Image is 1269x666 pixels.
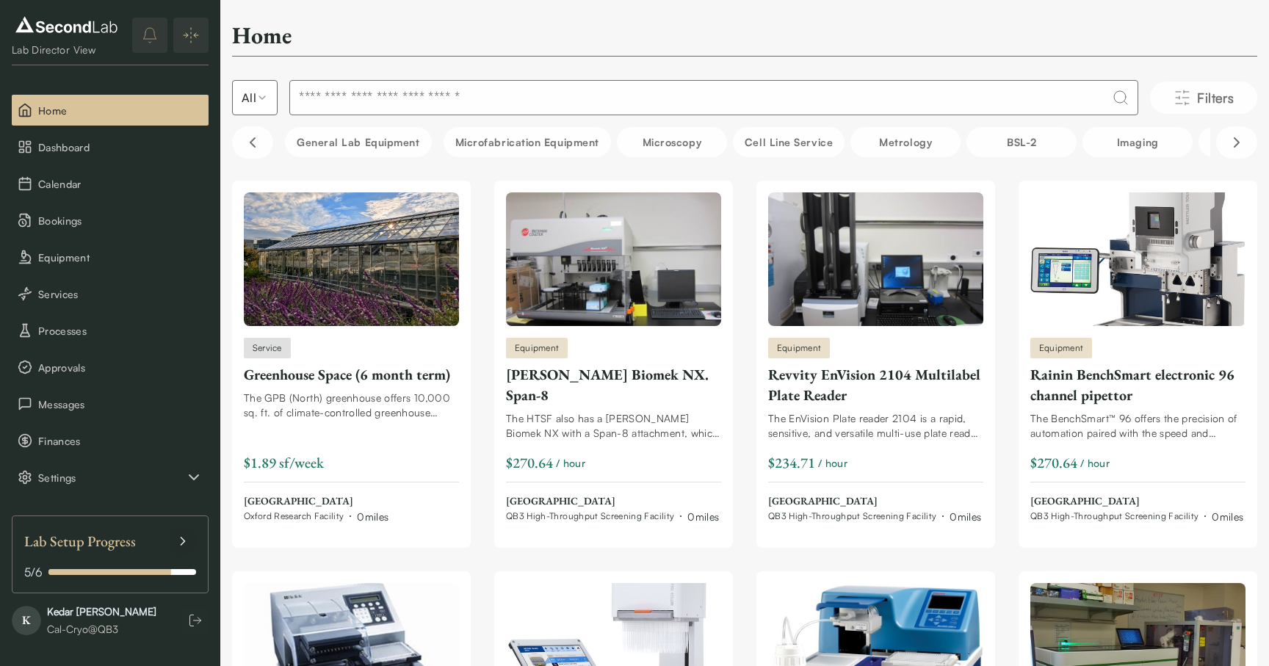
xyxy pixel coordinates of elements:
[1080,455,1110,471] span: / hour
[1030,494,1243,509] span: [GEOGRAPHIC_DATA]
[506,510,674,522] span: QB3 High-Throughput Screening Facility
[244,494,389,509] span: [GEOGRAPHIC_DATA]
[38,323,203,339] span: Processes
[244,364,459,385] div: Greenhouse Space (6 month term)
[1030,192,1245,524] a: Rainin BenchSmart electronic 96 channel pipettorEquipmentRainin BenchSmart electronic 96 channel ...
[38,433,203,449] span: Finances
[768,452,815,473] div: $234.71
[38,176,203,192] span: Calendar
[357,509,388,524] div: 0 miles
[244,510,344,522] span: Oxford Research Facility
[768,364,983,405] div: Revvity EnVision 2104 Multilabel Plate Reader
[12,13,121,37] img: logo
[285,127,432,157] button: General Lab equipment
[12,352,209,383] button: Approvals
[506,452,553,473] div: $270.64
[1030,364,1245,405] div: Rainin BenchSmart electronic 96 channel pipettor
[12,43,121,57] div: Lab Director View
[12,606,41,635] span: K
[12,425,209,456] button: Finances
[132,18,167,53] button: notifications
[515,341,559,355] span: Equipment
[38,397,203,412] span: Messages
[950,509,981,524] div: 0 miles
[38,360,203,375] span: Approvals
[617,127,727,157] button: Microscopy
[38,213,203,228] span: Bookings
[1197,87,1234,108] span: Filters
[244,453,324,472] span: $1.89 sf/week
[1150,82,1257,114] button: Filters
[768,192,983,524] a: Revvity EnVision 2104 Multilabel Plate ReaderEquipmentRevvity EnVision 2104 Multilabel Plate Read...
[1039,341,1083,355] span: Equipment
[12,315,209,346] button: Processes
[733,127,845,157] button: Cell line service
[966,127,1077,157] button: BSL-2
[12,462,209,493] div: Settings sub items
[850,127,961,157] button: Metrology
[777,341,821,355] span: Equipment
[556,455,585,471] span: / hour
[768,411,983,441] div: The EnVision Plate reader 2104 is a rapid, sensitive, and versatile multi-use plate reader that a...
[38,103,203,118] span: Home
[1030,411,1245,441] div: The BenchSmart™ 96 offers the precision of automation paired with the speed and flexibility of ma...
[768,192,983,326] img: Revvity EnVision 2104 Multilabel Plate Reader
[687,509,719,524] div: 0 miles
[1212,509,1243,524] div: 0 miles
[12,278,209,309] button: Services
[244,391,459,420] div: The GPB (North) greenhouse offers 10,000 sq. ft. of climate-controlled greenhouse space, shared h...
[244,192,459,524] a: Greenhouse Space (6 month term)ServiceGreenhouse Space (6 month term)The GPB (North) greenhouse o...
[12,388,209,419] button: Messages
[444,127,611,157] button: Microfabrication Equipment
[12,168,209,199] button: Calendar
[12,242,209,272] button: Equipment
[1030,192,1245,326] img: Rainin BenchSmart electronic 96 channel pipettor
[12,131,209,162] button: Dashboard
[38,250,203,265] span: Equipment
[1030,452,1077,473] div: $270.64
[506,494,719,509] span: [GEOGRAPHIC_DATA]
[506,192,721,524] a: Beckman-Coulter Biomek NX. Span-8Equipment[PERSON_NAME] Biomek NX. Span-8The HTSF also has a [PER...
[244,192,459,326] img: Greenhouse Space (6 month term)
[818,455,847,471] span: / hour
[12,95,209,126] button: Home
[182,607,209,634] button: Log out
[232,126,273,159] button: Scroll left
[768,494,981,509] span: [GEOGRAPHIC_DATA]
[173,18,209,53] button: Expand/Collapse sidebar
[38,140,203,155] span: Dashboard
[12,462,209,493] button: Settings
[47,604,156,619] div: Kedar [PERSON_NAME]
[506,192,721,326] img: Beckman-Coulter Biomek NX. Span-8
[24,528,136,554] span: Lab Setup Progress
[232,21,292,50] h2: Home
[768,510,936,522] span: QB3 High-Throughput Screening Facility
[24,563,43,581] span: 5 / 6
[12,205,209,236] button: Bookings
[38,470,185,485] span: Settings
[38,286,203,302] span: Services
[47,622,156,637] div: Cal-Cryo@QB3
[1082,127,1193,157] button: Imaging
[506,364,721,405] div: [PERSON_NAME] Biomek NX. Span-8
